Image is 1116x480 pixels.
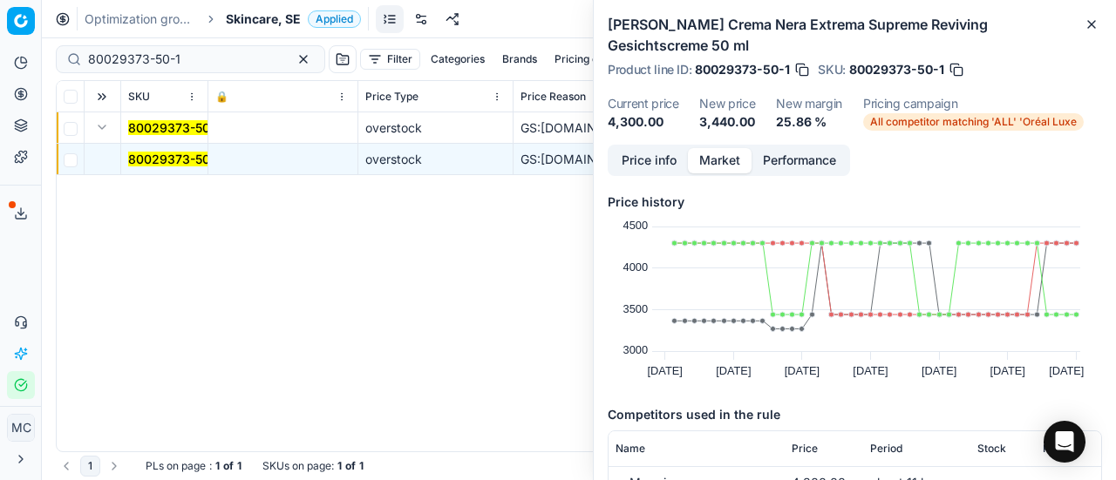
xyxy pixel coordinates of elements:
[1049,364,1084,377] text: [DATE]
[495,49,544,70] button: Brands
[699,98,755,110] dt: New price
[128,152,221,166] mark: 80029373-50-1
[128,120,221,135] mark: 80029373-50-1
[1043,442,1076,456] span: Promo
[521,151,628,168] div: GS:[DOMAIN_NAME]
[92,117,112,138] button: Expand
[146,459,242,473] div: :
[237,459,242,473] strong: 1
[128,90,150,104] span: SKU
[623,343,648,356] text: 3000
[521,90,586,104] span: Price Reason
[870,442,902,456] span: Period
[85,10,196,28] a: Optimization groups
[1044,421,1085,463] div: Open Intercom Messenger
[792,442,818,456] span: Price
[752,148,847,173] button: Performance
[365,151,506,168] div: overstock
[977,442,1006,456] span: Stock
[699,113,755,131] dd: 3,440.00
[424,49,492,70] button: Categories
[849,61,944,78] span: 80029373-50-1
[818,64,846,76] span: SKU :
[262,459,334,473] span: SKUs on page :
[776,98,842,110] dt: New margin
[521,119,628,137] div: GS:[DOMAIN_NAME]
[623,302,648,315] text: 3500
[608,64,691,76] span: Product line ID :
[610,148,688,173] button: Price info
[616,442,645,456] span: Name
[608,14,1102,56] h2: [PERSON_NAME] Crema Nera Extrema Supreme Reviving Gesichtscreme 50 ml
[215,90,228,104] span: 🔒
[623,219,648,232] text: 4500
[716,364,751,377] text: [DATE]
[608,113,678,131] dd: 4,300.00
[85,10,361,28] nav: breadcrumb
[359,459,364,473] strong: 1
[863,113,1084,131] span: All competitor matching 'ALL' 'Oréal Luxe
[226,10,301,28] span: Skincare, SE
[648,364,683,377] text: [DATE]
[226,10,361,28] span: Skincare, SEApplied
[623,260,648,274] text: 4000
[853,364,888,377] text: [DATE]
[146,459,206,473] span: PLs on page
[223,459,234,473] strong: of
[128,119,221,137] button: 80029373-50-1
[92,86,112,107] button: Expand all
[345,459,356,473] strong: of
[56,456,125,477] nav: pagination
[215,459,220,473] strong: 1
[922,364,956,377] text: [DATE]
[104,456,125,477] button: Go to next page
[776,113,842,131] dd: 25.86 %
[608,98,678,110] dt: Current price
[337,459,342,473] strong: 1
[88,51,279,68] input: Search by SKU or title
[608,406,1102,423] h5: Competitors used in the rule
[863,98,1084,110] dt: Pricing campaign
[128,151,221,168] button: 80029373-50-1
[360,49,420,70] button: Filter
[990,364,1025,377] text: [DATE]
[56,456,77,477] button: Go to previous page
[688,148,752,173] button: Market
[365,90,418,104] span: Price Type
[7,414,35,442] button: MC
[608,193,1102,211] h5: Price history
[548,49,648,70] button: Pricing campaign
[80,456,100,477] button: 1
[365,119,506,137] div: overstock
[785,364,820,377] text: [DATE]
[8,415,34,441] span: MC
[695,61,790,78] span: 80029373-50-1
[308,10,361,28] span: Applied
